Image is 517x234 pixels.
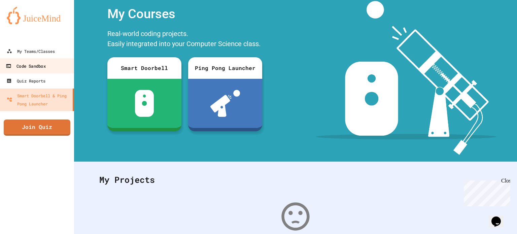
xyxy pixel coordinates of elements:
[7,47,55,55] div: My Teams/Classes
[489,207,510,227] iframe: chat widget
[6,77,45,85] div: Quiz Reports
[135,90,154,117] img: sdb-white.svg
[188,57,262,79] div: Ping Pong Launcher
[7,92,70,108] div: Smart Doorbell & Ping Pong Launcher
[93,167,498,193] div: My Projects
[461,178,510,206] iframe: chat widget
[7,7,67,24] img: logo-orange.svg
[210,90,240,117] img: ppl-with-ball.png
[104,1,266,27] div: My Courses
[4,120,70,136] a: Join Quiz
[104,27,266,52] div: Real-world coding projects. Easily integrated into your Computer Science class.
[6,62,45,70] div: Code Sandbox
[107,57,181,79] div: Smart Doorbell
[3,3,46,43] div: Chat with us now!Close
[316,1,496,155] img: banner-image-my-projects.png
